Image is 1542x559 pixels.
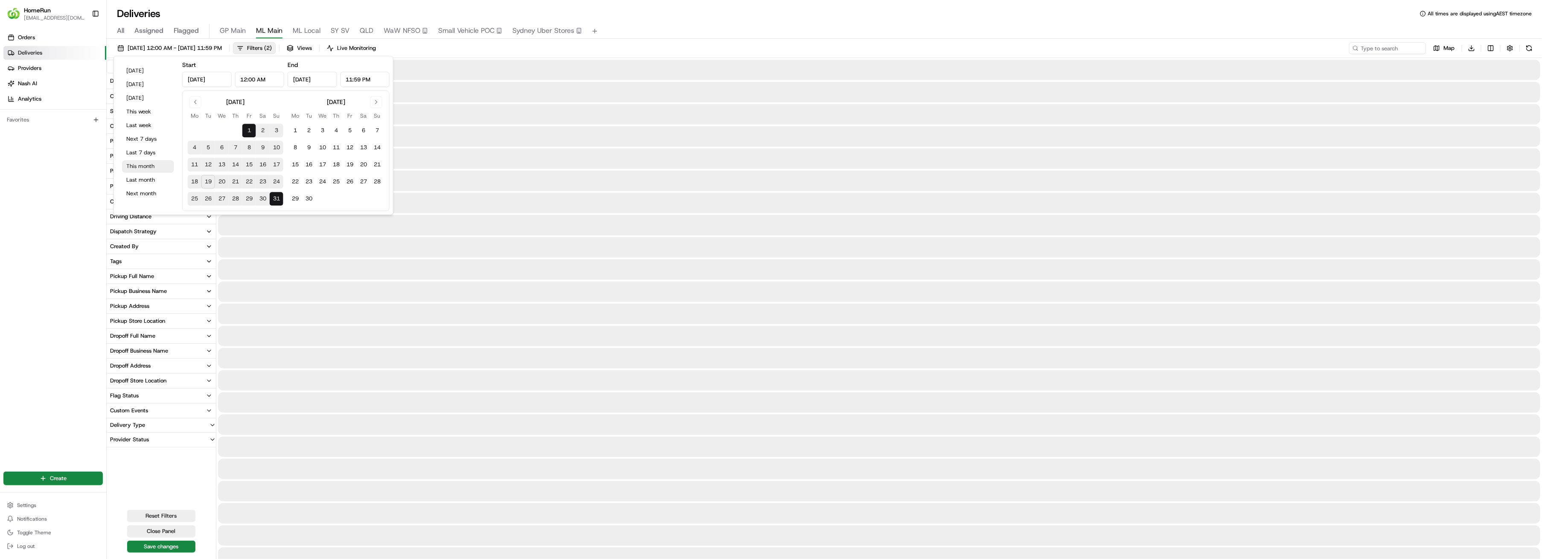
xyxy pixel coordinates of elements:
div: Flag Status [110,392,139,400]
button: [DATE] [122,65,174,77]
button: 7 [229,141,242,154]
button: Dropoff Address [107,359,216,373]
button: 31 [270,192,283,206]
input: Date [288,72,337,87]
div: Dispatch Strategy [110,228,157,235]
button: 12 [343,141,357,154]
span: All [117,26,124,36]
button: Go to next month [370,96,382,108]
button: 27 [215,192,229,206]
button: Pickup Business Name [107,284,216,298]
button: 10 [270,141,283,154]
button: HomeRun [24,6,51,14]
a: Analytics [3,92,106,106]
button: This week [122,106,174,118]
span: Map [1443,44,1455,52]
a: Deliveries [3,46,106,60]
th: Tuesday [201,111,215,120]
div: Custom Events [110,407,148,414]
button: 14 [370,141,384,154]
div: Package Tags [110,167,145,175]
span: QLD [360,26,373,36]
button: Last 7 days [122,147,174,159]
img: HomeRun [7,7,20,20]
span: Create [50,475,67,482]
button: 13 [357,141,370,154]
button: Dropoff Store Location [107,374,216,388]
button: 3 [316,124,329,137]
button: Delivery Type [107,418,216,432]
button: Go to previous month [189,96,201,108]
button: 6 [357,124,370,137]
button: Dispatch Strategy [107,224,216,239]
button: 10 [316,141,329,154]
input: Type to search [1349,42,1426,54]
button: 20 [357,158,370,171]
button: 18 [329,158,343,171]
a: Orders [3,31,106,44]
div: Favorites [3,113,103,127]
input: Time [235,72,284,87]
div: Courier Name [110,198,145,206]
th: Thursday [329,111,343,120]
button: [DATE] [122,78,174,90]
button: Package Value [107,134,216,148]
button: 18 [188,175,201,188]
button: Filters(2) [233,42,276,54]
button: 21 [370,158,384,171]
button: 17 [270,158,283,171]
button: 16 [302,158,316,171]
span: GP Main [220,26,246,36]
span: SY SV [331,26,349,36]
button: Dropoff Full Name [107,329,216,343]
div: Dropoff Full Name [110,332,155,340]
button: HomeRunHomeRun[EMAIL_ADDRESS][DOMAIN_NAME] [3,3,88,24]
label: Start [182,61,196,69]
th: Monday [288,111,302,120]
div: Pickup Full Name [110,272,154,280]
button: 25 [188,192,201,206]
span: Views [297,44,312,52]
div: [DATE] [226,98,244,106]
button: Package Requirements [107,149,216,163]
button: Views [283,42,316,54]
span: Assigned [134,26,163,36]
th: Saturday [357,111,370,120]
span: Small Vehicle POC [438,26,495,36]
th: Saturday [256,111,270,120]
button: Dropoff Business Name [107,344,216,358]
span: ( 2 ) [264,44,272,52]
th: Tuesday [302,111,316,120]
button: Flag Status [107,388,216,403]
span: Settings [17,502,36,509]
span: Flagged [174,26,199,36]
th: Sunday [370,111,384,120]
button: 9 [302,141,316,154]
button: 24 [316,175,329,188]
button: 7 [370,124,384,137]
div: City [110,93,121,100]
a: Nash AI [3,77,106,90]
button: Create [3,472,103,485]
button: 9 [256,141,270,154]
th: Friday [242,111,256,120]
button: Courier Name [107,194,216,209]
div: State [110,107,124,115]
button: 22 [288,175,302,188]
span: All times are displayed using AEST timezone [1428,10,1532,17]
button: [EMAIL_ADDRESS][DOMAIN_NAME] [24,14,85,21]
th: Thursday [229,111,242,120]
button: Notifications [3,513,103,525]
button: 2 [256,124,270,137]
button: 11 [329,141,343,154]
button: [DATE] 12:00 AM - [DATE] 11:59 PM [113,42,226,54]
button: Package Tags [107,164,216,178]
button: 15 [242,158,256,171]
div: Pickup Business Name [110,287,167,295]
button: Created By [107,239,216,254]
button: Provider Status [107,433,216,446]
button: Close Panel [127,525,195,537]
button: 14 [229,158,242,171]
